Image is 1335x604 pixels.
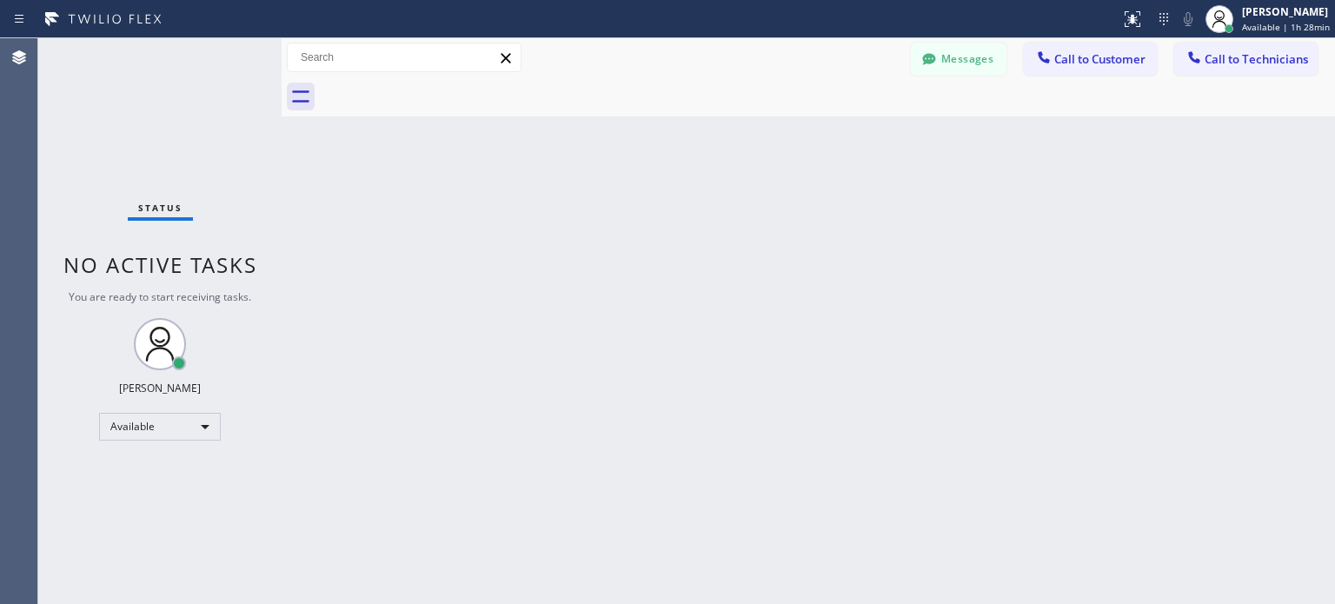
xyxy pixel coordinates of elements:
div: [PERSON_NAME] [1242,4,1330,19]
span: Status [138,202,183,214]
div: Available [99,413,221,441]
button: Call to Customer [1024,43,1157,76]
button: Mute [1176,7,1200,31]
span: No active tasks [63,250,257,279]
button: Messages [911,43,1006,76]
span: Call to Technicians [1205,51,1308,67]
span: Available | 1h 28min [1242,21,1330,33]
input: Search [288,43,521,71]
span: You are ready to start receiving tasks. [69,289,251,304]
span: Call to Customer [1054,51,1146,67]
div: [PERSON_NAME] [119,381,201,395]
button: Call to Technicians [1174,43,1318,76]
